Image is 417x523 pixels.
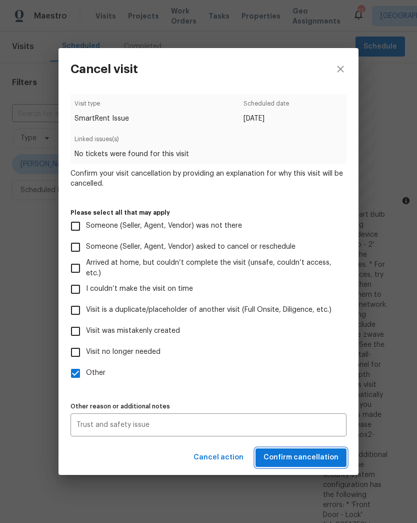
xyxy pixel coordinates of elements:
[86,242,295,252] span: Someone (Seller, Agent, Vendor) asked to cancel or reschedule
[74,99,129,114] span: Visit type
[189,448,247,467] button: Cancel action
[74,134,342,149] span: Linked issues(s)
[243,99,289,114] span: Scheduled date
[86,221,242,231] span: Someone (Seller, Agent, Vendor) was not there
[322,48,358,90] button: close
[255,448,346,467] button: Confirm cancellation
[86,326,180,336] span: Visit was mistakenly created
[74,149,342,159] span: No tickets were found for this visit
[263,451,338,464] span: Confirm cancellation
[86,368,105,378] span: Other
[86,284,193,294] span: I couldn’t make the visit on time
[70,169,346,189] span: Confirm your visit cancellation by providing an explanation for why this visit will be cancelled.
[86,258,338,279] span: Arrived at home, but couldn’t complete the visit (unsafe, couldn’t access, etc.)
[243,114,289,124] span: [DATE]
[70,210,346,216] label: Please select all that may apply
[86,305,331,315] span: Visit is a duplicate/placeholder of another visit (Full Onsite, Diligence, etc.)
[86,347,160,357] span: Visit no longer needed
[193,451,243,464] span: Cancel action
[70,62,138,76] h3: Cancel visit
[70,403,346,409] label: Other reason or additional notes
[74,114,129,124] span: SmartRent Issue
